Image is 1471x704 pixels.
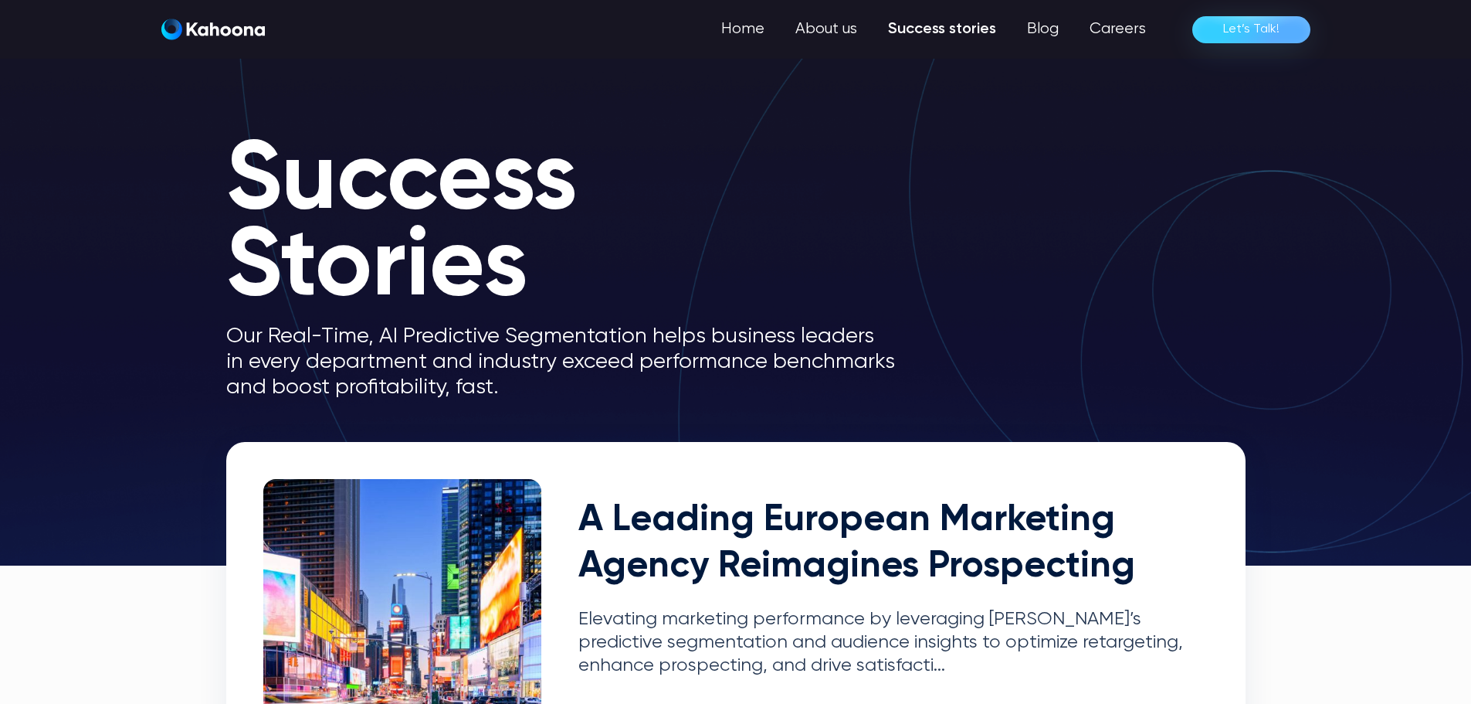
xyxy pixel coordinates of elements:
[1012,14,1074,45] a: Blog
[226,139,921,311] h1: Success Stories
[578,498,1208,590] h2: A Leading European Marketing Agency Reimagines Prospecting
[873,14,1012,45] a: Success stories
[1223,17,1279,42] div: Let’s Talk!
[1192,16,1310,43] a: Let’s Talk!
[226,324,921,400] p: Our Real-Time, AI Predictive Segmentation helps business leaders in every department and industry...
[706,14,780,45] a: Home
[780,14,873,45] a: About us
[1074,14,1161,45] a: Careers
[161,19,265,41] a: home
[578,608,1208,677] p: Elevating marketing performance by leveraging [PERSON_NAME]’s predictive segmentation and audienc...
[161,19,265,40] img: Kahoona logo white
